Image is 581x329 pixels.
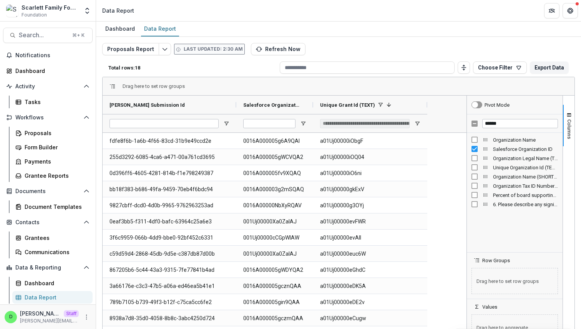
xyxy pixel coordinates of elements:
[458,61,470,74] button: Toggle auto height
[25,143,86,151] div: Form Builder
[467,263,563,299] div: Row Groups
[12,246,93,258] a: Communications
[320,262,420,278] span: a01Uj00000eGhdC
[108,65,277,71] p: Total rows: 18
[493,192,558,198] span: Percent of board supporting your organization financially (SHORT_TEXT)
[320,133,420,149] span: a01Uj00000iObgF
[71,31,86,40] div: ⌘ + K
[141,21,179,36] a: Data Report
[3,111,93,124] button: Open Workflows
[243,262,306,278] span: 0016A000005gWDYQA2
[110,214,229,230] span: 0eaf3bb5-f311-4df0-bafc-63964c25a6e3
[110,262,229,278] span: 867205b6-5c44-43a3-9315-7fe77841b4ad
[25,279,86,287] div: Dashboard
[320,165,420,181] span: a01Uj00000iO6ni
[320,294,420,310] span: a01Uj00000eDE2v
[15,219,80,226] span: Contacts
[159,43,171,55] button: Edit selected report
[467,190,563,200] div: Percent of board supporting your organization financially (SHORT_TEXT) Column
[12,291,93,304] a: Data Report
[320,198,420,213] span: a01Uj00000g3OYj
[110,119,219,128] input: Temelio Grant Submission Id Filter Input
[493,202,558,207] span: 6. Please describe any significant changes within the last year. Examples of major changes includ...
[493,137,558,143] span: Organization Name
[25,293,86,301] div: Data Report
[15,67,86,75] div: Dashboard
[22,3,79,12] div: Scarlett Family Foundation
[12,169,93,182] a: Grantee Reports
[300,121,306,127] button: Open Filter Menu
[243,311,306,326] span: 0016A000005gczmQAA
[25,98,86,106] div: Tasks
[110,182,229,197] span: bb18f383-b686-49fa-9459-70eb4f6bdc94
[493,155,558,161] span: Organization Legal Name (TEXT)
[243,149,306,165] span: 0016A000005gWCVQA2
[320,102,375,108] span: Unique Grant Id (TEXT)
[563,3,578,18] button: Get Help
[15,114,80,121] span: Workflows
[243,246,306,262] span: 001Uj00000Xa0ZaIAJ
[99,5,137,16] nav: breadcrumb
[25,129,86,137] div: Proposals
[566,119,572,139] span: Columns
[110,246,229,262] span: c59d59d4-2868-45db-9d5e-c387db87d00b
[9,314,13,319] div: Divyansh
[15,83,80,90] span: Activity
[482,119,558,128] input: Filter Columns Input
[12,155,93,168] a: Payments
[320,149,420,165] span: a01Uj00000iOQ04
[12,96,93,108] a: Tasks
[3,261,93,274] button: Open Data & Reporting
[243,230,306,246] span: 001Uj00000cCGpWIAW
[243,133,306,149] span: 0016A000005g6A9QAI
[3,216,93,228] button: Open Contacts
[25,172,86,180] div: Grantee Reports
[3,28,93,43] button: Search...
[19,31,68,39] span: Search...
[544,3,559,18] button: Partners
[102,23,138,34] div: Dashboard
[25,248,86,256] div: Communications
[320,214,420,230] span: a01Uj00000evFWR
[12,277,93,289] a: Dashboard
[243,278,306,294] span: 0016A000005gcznQAA
[467,200,563,209] div: 6. Please describe any significant changes within the last year. Examples of major changes includ...
[15,52,90,59] span: Notifications
[467,172,563,181] div: Organization Name (SHORT_TEXT) Column
[3,80,93,93] button: Open Activity
[530,61,569,74] button: Export Data
[110,198,229,213] span: 9827cbff-dcd0-4d0b-9965-9762963253ad
[20,317,79,324] p: [PERSON_NAME][EMAIL_ADDRESS][DOMAIN_NAME]
[141,23,179,34] div: Data Report
[6,5,18,17] img: Scarlett Family Foundation
[110,102,185,108] span: [PERSON_NAME] Submission Id
[243,119,295,128] input: Salesforce Organization ID Filter Input
[243,214,306,230] span: 001Uj00000Xa0ZaIAJ
[482,258,510,263] span: Row Groups
[467,144,563,154] div: Salesforce Organization ID Column
[12,231,93,244] a: Grantees
[110,149,229,165] span: 255d3292-6085-4ca6-a471-00a761cd3695
[110,165,229,181] span: 0d396ff6-4605-4281-814b-f1e798249387
[3,185,93,197] button: Open Documents
[3,49,93,61] button: Notifications
[110,133,229,149] span: fdfe8f6b-1a6b-4f66-83cd-31b9e49ccd2e
[12,200,93,213] a: Document Templates
[320,311,420,326] span: a01Uj00000eCugw
[25,203,86,211] div: Document Templates
[473,61,527,74] button: Choose Filter
[15,188,80,195] span: Documents
[493,165,558,170] span: Unique Organization Id (TEXT)
[82,312,91,322] button: More
[320,230,420,246] span: a01Uj00000evAlI
[467,154,563,163] div: Organization Legal Name (TEXT) Column
[184,46,243,53] p: Last updated: 2:30 AM
[3,64,93,77] a: Dashboard
[20,309,61,317] p: [PERSON_NAME]
[493,174,558,180] span: Organization Name (SHORT_TEXT)
[123,83,185,89] span: Drag here to set row groups
[251,43,305,55] button: Refresh Now
[467,135,563,209] div: Column List 8 Columns
[243,102,300,108] span: Salesforce Organization ID
[485,102,510,108] div: Pivot Mode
